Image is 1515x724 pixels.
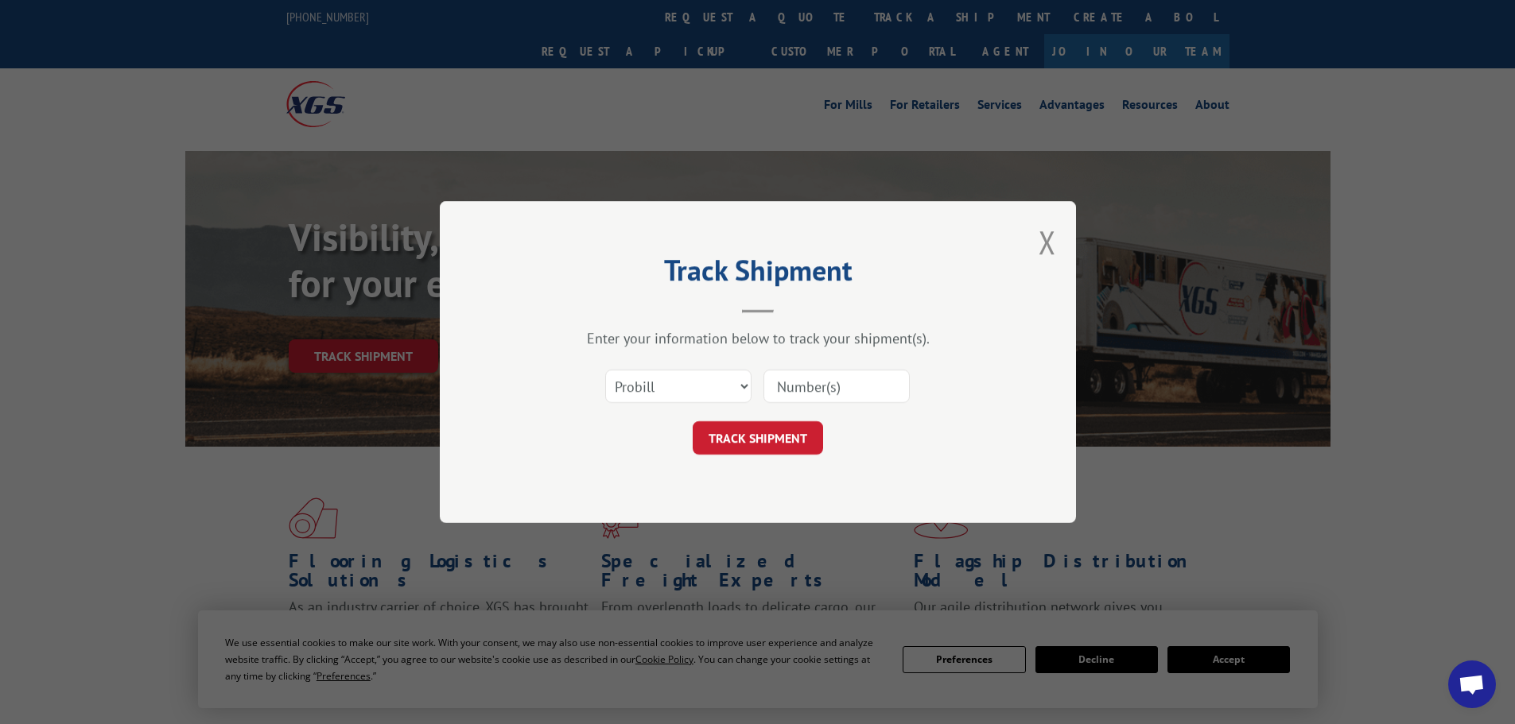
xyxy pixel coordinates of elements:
button: Close modal [1039,221,1056,263]
h2: Track Shipment [519,259,996,289]
div: Enter your information below to track your shipment(s). [519,329,996,347]
button: TRACK SHIPMENT [693,421,823,455]
div: Open chat [1448,660,1496,708]
input: Number(s) [763,370,910,403]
